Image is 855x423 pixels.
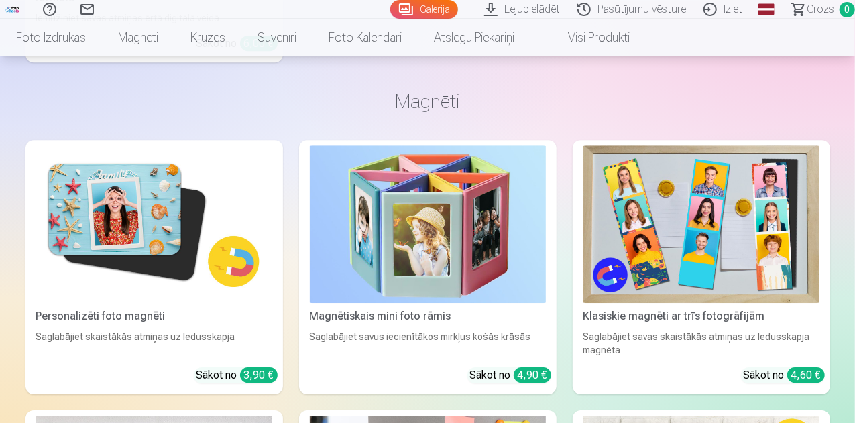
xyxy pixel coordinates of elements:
img: Magnētiskais mini foto rāmis [310,145,546,303]
span: 0 [840,2,855,17]
span: Grozs [807,1,834,17]
div: Saglabājiet savus iecienītākos mirkļus košās krāsās [304,330,551,357]
a: Magnētiskais mini foto rāmisMagnētiskais mini foto rāmisSaglabājiet savus iecienītākos mirkļus ko... [299,140,557,394]
div: Sākot no [470,367,551,383]
div: Sākot no [196,367,278,383]
div: Magnētiskais mini foto rāmis [304,308,551,324]
img: Personalizēti foto magnēti [36,145,272,303]
img: Klasiskie magnēti ar trīs fotogrāfijām [583,145,819,303]
a: Personalizēti foto magnētiPersonalizēti foto magnētiSaglabājiet skaistākās atmiņas uz ledusskapja... [25,140,283,394]
a: Magnēti [102,19,174,56]
div: Personalizēti foto magnēti [31,308,278,324]
a: Atslēgu piekariņi [418,19,530,56]
div: Saglabājiet skaistākās atmiņas uz ledusskapja [31,330,278,357]
a: Foto kalendāri [312,19,418,56]
div: 4,60 € [787,367,825,383]
img: /fa1 [5,5,20,13]
div: Klasiskie magnēti ar trīs fotogrāfijām [578,308,825,324]
a: Suvenīri [241,19,312,56]
div: 4,90 € [514,367,551,383]
a: Klasiskie magnēti ar trīs fotogrāfijāmKlasiskie magnēti ar trīs fotogrāfijāmSaglabājiet savas ska... [573,140,830,394]
a: Visi produkti [530,19,646,56]
a: Krūzes [174,19,241,56]
h3: Magnēti [36,89,819,113]
div: Sākot no [744,367,825,383]
div: 3,90 € [240,367,278,383]
div: Saglabājiet savas skaistākās atmiņas uz ledusskapja magnēta [578,330,825,357]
